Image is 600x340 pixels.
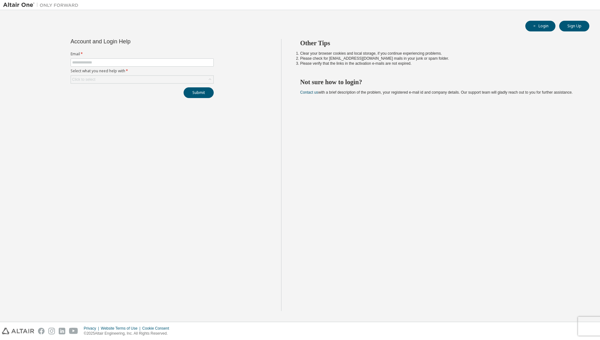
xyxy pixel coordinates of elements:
img: facebook.svg [38,328,45,334]
img: altair_logo.svg [2,328,34,334]
button: Submit [184,87,214,98]
div: Click to select [71,76,213,83]
button: Sign Up [559,21,589,31]
p: © 2025 Altair Engineering, Inc. All Rights Reserved. [84,331,173,336]
img: linkedin.svg [59,328,65,334]
img: youtube.svg [69,328,78,334]
h2: Other Tips [300,39,578,47]
div: Account and Login Help [71,39,185,44]
div: Privacy [84,326,101,331]
a: Contact us [300,90,318,95]
button: Login [525,21,555,31]
li: Please verify that the links in the activation e-mails are not expired. [300,61,578,66]
label: Select what you need help with [71,69,214,74]
span: with a brief description of the problem, your registered e-mail id and company details. Our suppo... [300,90,573,95]
img: instagram.svg [48,328,55,334]
img: Altair One [3,2,82,8]
div: Click to select [72,77,95,82]
div: Website Terms of Use [101,326,142,331]
div: Cookie Consent [142,326,173,331]
li: Please check for [EMAIL_ADDRESS][DOMAIN_NAME] mails in your junk or spam folder. [300,56,578,61]
h2: Not sure how to login? [300,78,578,86]
label: Email [71,52,214,57]
li: Clear your browser cookies and local storage, if you continue experiencing problems. [300,51,578,56]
